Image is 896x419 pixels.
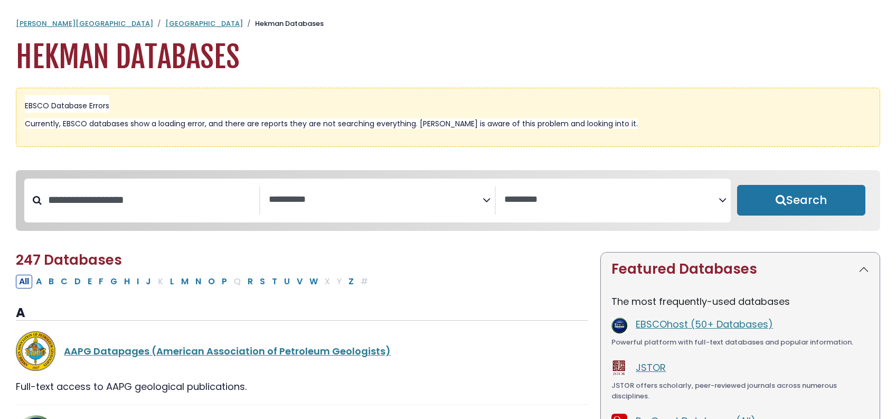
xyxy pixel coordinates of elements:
a: JSTOR [636,361,666,374]
a: [GEOGRAPHIC_DATA] [165,18,243,29]
button: Filter Results H [121,275,133,288]
nav: breadcrumb [16,18,880,29]
button: Filter Results A [33,275,45,288]
p: The most frequently-used databases [611,294,869,309]
button: All [16,275,32,288]
button: Filter Results S [257,275,268,288]
li: Hekman Databases [243,18,324,29]
textarea: Search [504,194,719,206]
button: Filter Results W [306,275,321,288]
span: EBSCO Database Errors [25,100,109,111]
h1: Hekman Databases [16,40,880,75]
div: Full-text access to AAPG geological publications. [16,379,588,394]
button: Featured Databases [601,253,880,286]
button: Filter Results T [269,275,280,288]
a: AAPG Datapages (American Association of Petroleum Geologists) [64,344,391,358]
nav: Search filters [16,170,880,231]
button: Filter Results D [71,275,84,288]
button: Filter Results Z [345,275,357,288]
button: Filter Results L [167,275,177,288]
span: Currently, EBSCO databases show a loading error, and there are reports they are not searching eve... [25,118,638,129]
button: Filter Results E [84,275,95,288]
div: Alpha-list to filter by first letter of database name [16,274,372,287]
button: Filter Results P [219,275,230,288]
input: Search database by title or keyword [42,191,259,209]
a: EBSCOhost (50+ Databases) [636,318,773,331]
textarea: Search [269,194,483,206]
button: Filter Results M [178,275,192,288]
button: Filter Results V [294,275,306,288]
button: Filter Results B [45,275,57,288]
button: Submit for Search Results [737,185,866,216]
button: Filter Results R [244,275,256,288]
a: [PERSON_NAME][GEOGRAPHIC_DATA] [16,18,153,29]
button: Filter Results G [107,275,120,288]
button: Filter Results F [96,275,107,288]
h3: A [16,305,588,321]
span: 247 Databases [16,250,122,269]
button: Filter Results I [134,275,142,288]
button: Filter Results N [192,275,204,288]
button: Filter Results C [58,275,71,288]
button: Filter Results O [205,275,218,288]
button: Filter Results U [281,275,293,288]
div: Powerful platform with full-text databases and popular information. [611,337,869,348]
button: Filter Results J [143,275,154,288]
div: JSTOR offers scholarly, peer-reviewed journals across numerous disciplines. [611,380,869,401]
